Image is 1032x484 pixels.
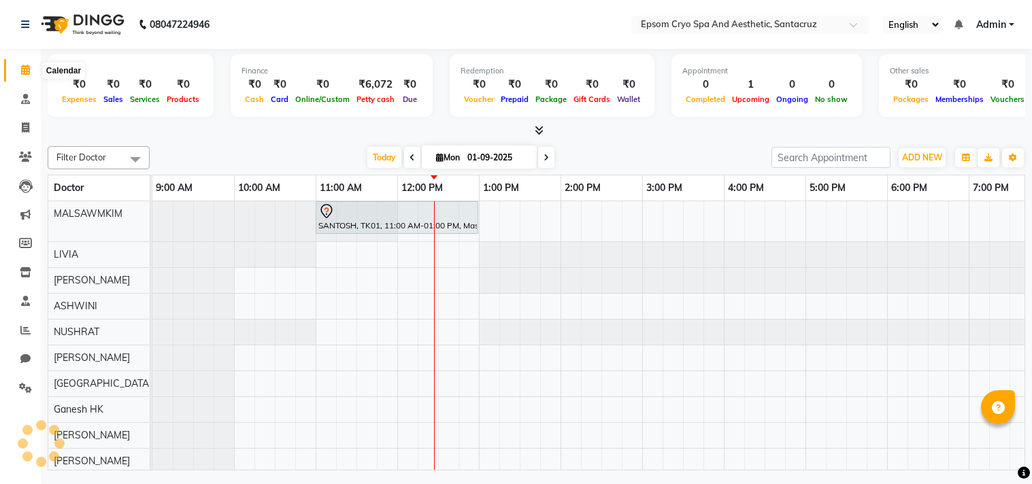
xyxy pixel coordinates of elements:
input: 2025-09-01 [463,148,531,168]
div: ₹0 [242,77,267,92]
span: Upcoming [729,94,773,104]
span: [GEOGRAPHIC_DATA] [54,377,152,390]
span: Card [267,94,292,104]
div: Redemption [461,65,644,77]
span: Prepaid [497,94,532,104]
div: Total [59,65,203,77]
div: 0 [812,77,851,92]
span: Petty cash [353,94,398,104]
span: LIVIA [54,248,78,260]
div: ₹0 [890,77,932,92]
span: [PERSON_NAME] [54,429,130,441]
a: 10:00 AM [235,178,284,198]
div: ₹0 [127,77,163,92]
a: 4:00 PM [725,178,767,198]
div: ₹0 [267,77,292,92]
span: Voucher [461,94,497,104]
span: Memberships [932,94,987,104]
a: 1:00 PM [480,178,522,198]
span: Mon [433,152,463,162]
div: 0 [682,77,729,92]
span: ASHWINI [54,300,97,312]
span: Filter Doctor [56,152,106,162]
div: 1 [729,77,773,92]
iframe: chat widget [975,430,1018,470]
a: 2:00 PM [561,178,604,198]
span: Services [127,94,163,104]
span: [PERSON_NAME] [54,274,130,286]
span: NUSHRAT [54,326,99,338]
a: 5:00 PM [806,178,849,198]
span: Expenses [59,94,100,104]
span: Today [367,147,401,168]
span: Vouchers [987,94,1028,104]
div: Appointment [682,65,851,77]
div: ₹0 [532,77,570,92]
button: ADD NEW [899,148,946,167]
span: Package [532,94,570,104]
div: Calendar [43,63,84,79]
a: 12:00 PM [398,178,446,198]
span: [PERSON_NAME] [54,351,130,364]
a: 7:00 PM [969,178,1012,198]
a: 3:00 PM [643,178,686,198]
div: SANTOSH, TK01, 11:00 AM-01:00 PM, Massage - Relaxation Massage - 90 minutes [317,203,477,232]
span: Doctor [54,181,84,194]
b: 08047224946 [150,5,210,44]
div: ₹0 [59,77,100,92]
span: No show [812,94,851,104]
input: Search Appointment [771,147,890,168]
span: Products [163,94,203,104]
span: Gift Cards [570,94,614,104]
span: ADD NEW [902,152,942,162]
span: Completed [682,94,729,104]
div: ₹0 [100,77,127,92]
span: Cash [242,94,267,104]
div: ₹0 [987,77,1028,92]
span: Ongoing [773,94,812,104]
span: Ganesh HK [54,403,103,415]
div: ₹6,072 [353,77,398,92]
span: Packages [890,94,932,104]
span: Sales [100,94,127,104]
div: Finance [242,65,422,77]
div: ₹0 [614,77,644,92]
img: logo [35,5,128,44]
div: ₹0 [570,77,614,92]
a: 9:00 AM [152,178,196,198]
div: 0 [773,77,812,92]
div: ₹0 [932,77,987,92]
span: Wallet [614,94,644,104]
span: Due [399,94,420,104]
div: ₹0 [292,77,353,92]
span: Admin [976,18,1006,32]
div: ₹0 [163,77,203,92]
a: 11:00 AM [316,178,365,198]
a: 6:00 PM [888,178,931,198]
span: [PERSON_NAME] [54,455,130,467]
div: ₹0 [398,77,422,92]
div: ₹0 [461,77,497,92]
span: MALSAWMKIM [54,207,122,220]
div: ₹0 [497,77,532,92]
span: Online/Custom [292,94,353,104]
